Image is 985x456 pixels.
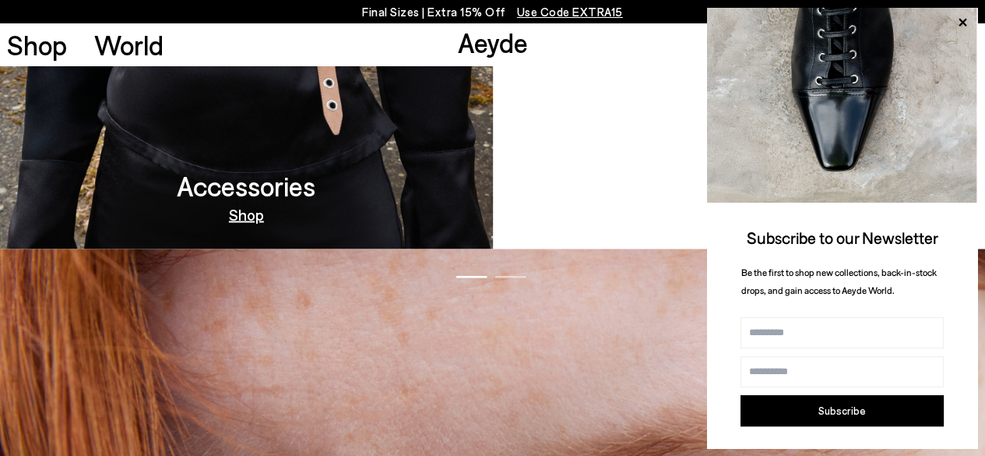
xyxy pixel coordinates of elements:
[494,275,526,277] span: Go to slide 2
[633,171,845,199] h3: Moccasin Capsule
[517,5,623,19] span: Navigate to /collections/ss25-final-sizes
[229,206,264,221] a: Shop
[457,26,527,58] a: Aeyde
[741,447,843,456] span: By subscribing, you agree to our
[177,171,315,199] h3: Accessories
[741,395,944,426] button: Subscribe
[747,228,938,247] span: Subscribe to our Newsletter
[741,267,937,295] span: Be the first to shop new collections, back-in-stock drops, and gain access to Aeyde World.
[362,2,623,22] p: Final Sizes | Extra 15% Off
[707,8,977,203] img: ca3f721fb6ff708a270709c41d776025.jpg
[94,31,164,58] a: World
[843,447,903,456] a: Terms & Conditions
[7,31,67,58] a: Shop
[456,275,487,277] span: Go to slide 1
